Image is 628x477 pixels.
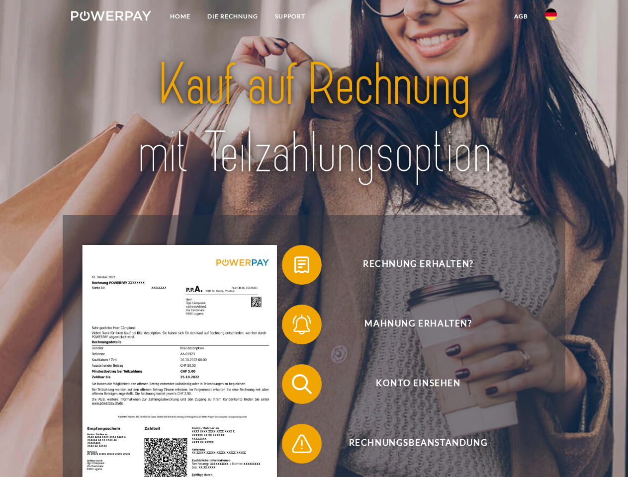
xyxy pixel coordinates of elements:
img: qb_bill.svg [289,252,314,277]
img: logo-powerpay-white.svg [71,11,151,21]
button: Mahnung erhalten? [282,305,540,344]
a: agb [506,7,537,25]
span: Konto einsehen [296,364,540,404]
span: Mahnung erhalten? [296,305,540,344]
a: DIE RECHNUNG [199,7,267,25]
span: Rechnung erhalten? [296,245,540,285]
a: SUPPORT [267,7,314,25]
button: Konto einsehen [282,364,540,404]
img: qb_warning.svg [289,431,314,456]
img: qb_bell.svg [289,312,314,337]
img: qb_search.svg [289,372,314,397]
a: Home [162,7,199,25]
span: Rechnungsbeanstandung [296,424,540,464]
img: de [545,8,557,20]
button: Rechnung erhalten? [282,245,540,285]
button: Rechnungsbeanstandung [282,424,540,464]
img: title-powerpay_de.svg [95,48,533,190]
